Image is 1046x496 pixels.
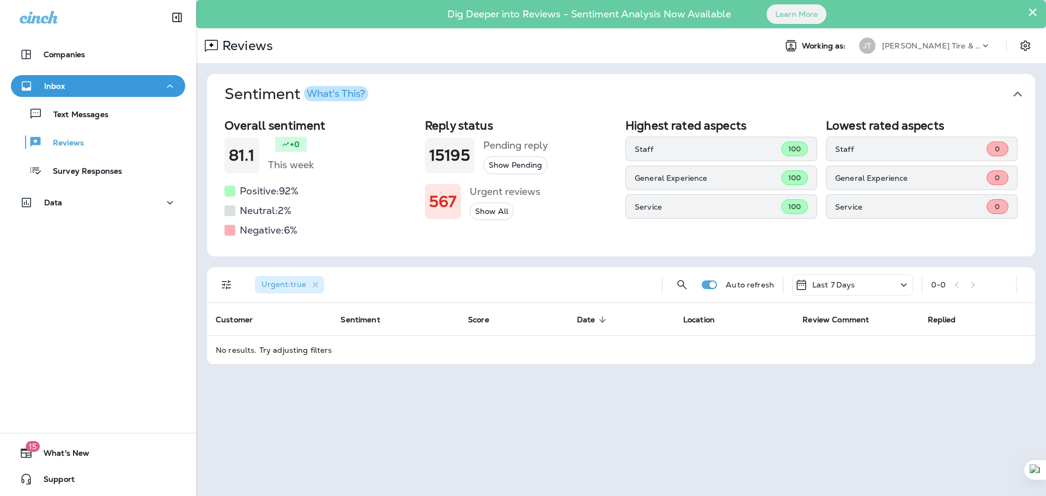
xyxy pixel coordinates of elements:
p: Staff [835,145,987,154]
p: Survey Responses [42,167,122,177]
span: Customer [216,315,267,324]
span: 100 [788,202,801,211]
h5: Urgent reviews [470,183,540,200]
span: Sentiment [340,315,394,324]
h1: 15195 [429,146,470,164]
button: Survey Responses [11,159,185,182]
p: [PERSON_NAME] Tire & Auto [882,41,980,50]
div: Urgent:true [255,276,324,293]
span: Replied [928,315,956,324]
button: Show Pending [483,156,548,174]
p: Data [44,198,63,207]
button: Text Messages [11,102,185,125]
p: Service [835,203,987,211]
p: Last 7 Days [812,280,855,289]
span: 15 [26,441,40,452]
h1: 81.1 [229,146,255,164]
p: Reviews [42,138,84,149]
p: Service [635,203,781,211]
span: 0 [995,173,1000,182]
button: Search Reviews [671,274,693,296]
p: General Experience [835,174,987,182]
h2: Overall sentiment [224,119,416,132]
h1: 567 [429,193,457,211]
span: Location [683,315,729,324]
h2: Reply status [425,119,617,132]
p: Companies [44,50,85,59]
span: What's New [33,449,89,462]
div: 0 - 0 [931,280,946,289]
p: Reviews [218,38,273,54]
span: 0 [995,202,1000,211]
span: Score [468,315,503,324]
span: Review Comment [802,315,869,324]
div: What's This? [307,89,365,99]
span: Working as: [802,41,848,51]
h5: Neutral: 2 % [240,202,291,219]
button: Collapse Sidebar [162,7,192,28]
h2: Highest rated aspects [625,119,817,132]
button: Show All [470,203,514,221]
h5: Pending reply [483,137,548,154]
span: Date [577,315,610,324]
span: Review Comment [802,315,883,324]
span: Location [683,315,715,324]
h1: Sentiment [224,85,368,103]
span: Replied [928,315,970,324]
button: Settings [1015,36,1035,56]
button: Support [11,468,185,490]
span: Customer [216,315,253,324]
p: Inbox [44,82,65,90]
div: JT [859,38,875,54]
button: Companies [11,44,185,65]
span: 100 [788,144,801,154]
button: What's This? [304,86,368,101]
button: Reviews [11,131,185,154]
p: Staff [635,145,781,154]
span: Support [33,475,75,488]
span: 100 [788,173,801,182]
button: Inbox [11,75,185,97]
span: 0 [995,144,1000,154]
span: Sentiment [340,315,380,324]
h5: Positive: 92 % [240,182,299,200]
button: Filters [216,274,238,296]
h2: Lowest rated aspects [826,119,1018,132]
span: Urgent : true [261,279,306,289]
p: +0 [290,139,300,150]
p: Auto refresh [726,280,774,289]
p: Text Messages [42,110,108,120]
button: 15What's New [11,442,185,464]
h5: Negative: 6 % [240,222,297,239]
p: Dig Deeper into Reviews - Sentiment Analysis Now Available [416,13,763,16]
p: General Experience [635,174,781,182]
h5: This week [268,156,314,174]
td: No results. Try adjusting filters [207,335,1035,364]
button: Close [1027,3,1038,21]
button: Data [11,192,185,213]
span: Score [468,315,489,324]
button: SentimentWhat's This? [216,74,1044,114]
div: SentimentWhat's This? [207,114,1035,256]
button: Learn More [767,4,826,24]
span: Date [577,315,595,324]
